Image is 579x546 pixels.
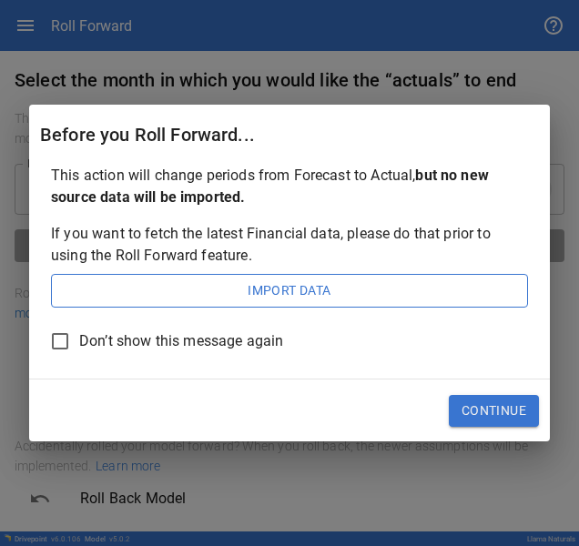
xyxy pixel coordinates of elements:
[51,223,528,267] p: If you want to fetch the latest Financial data, please do that prior to using the Roll Forward fe...
[51,167,489,206] span: but no new source data will be imported.
[51,274,528,308] button: Import Data
[40,120,539,149] div: Before you Roll Forward...
[79,330,283,352] span: Don’t show this message again
[51,165,528,208] p: This action will change periods from Forecast to Actual,
[449,395,539,428] button: Continue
